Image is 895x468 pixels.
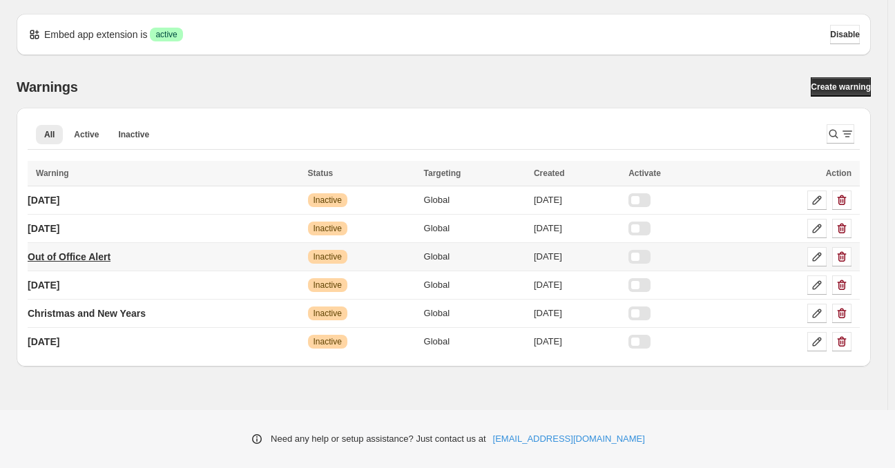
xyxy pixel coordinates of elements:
[155,29,177,40] span: active
[534,278,620,292] div: [DATE]
[424,168,461,178] span: Targeting
[534,222,620,235] div: [DATE]
[36,168,69,178] span: Warning
[44,129,55,140] span: All
[424,335,526,349] div: Global
[314,195,342,206] span: Inactive
[28,217,59,240] a: [DATE]
[424,278,526,292] div: Global
[314,336,342,347] span: Inactive
[534,250,620,264] div: [DATE]
[28,274,59,296] a: [DATE]
[28,306,146,320] p: Christmas and New Years
[314,308,342,319] span: Inactive
[28,250,110,264] p: Out of Office Alert
[308,168,334,178] span: Status
[826,168,851,178] span: Action
[424,222,526,235] div: Global
[314,223,342,234] span: Inactive
[534,306,620,320] div: [DATE]
[830,25,860,44] button: Disable
[28,335,59,349] p: [DATE]
[314,280,342,291] span: Inactive
[534,335,620,349] div: [DATE]
[830,29,860,40] span: Disable
[28,302,146,324] a: Christmas and New Years
[534,168,565,178] span: Created
[424,250,526,264] div: Global
[28,189,59,211] a: [DATE]
[74,129,99,140] span: Active
[28,222,59,235] p: [DATE]
[28,193,59,207] p: [DATE]
[28,246,110,268] a: Out of Office Alert
[28,278,59,292] p: [DATE]
[827,124,854,144] button: Search and filter results
[811,77,871,97] a: Create warning
[314,251,342,262] span: Inactive
[424,193,526,207] div: Global
[28,331,59,353] a: [DATE]
[17,79,78,95] h2: Warnings
[424,306,526,320] div: Global
[493,432,645,446] a: [EMAIL_ADDRESS][DOMAIN_NAME]
[118,129,149,140] span: Inactive
[628,168,661,178] span: Activate
[534,193,620,207] div: [DATE]
[44,28,147,41] p: Embed app extension is
[811,81,871,92] span: Create warning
